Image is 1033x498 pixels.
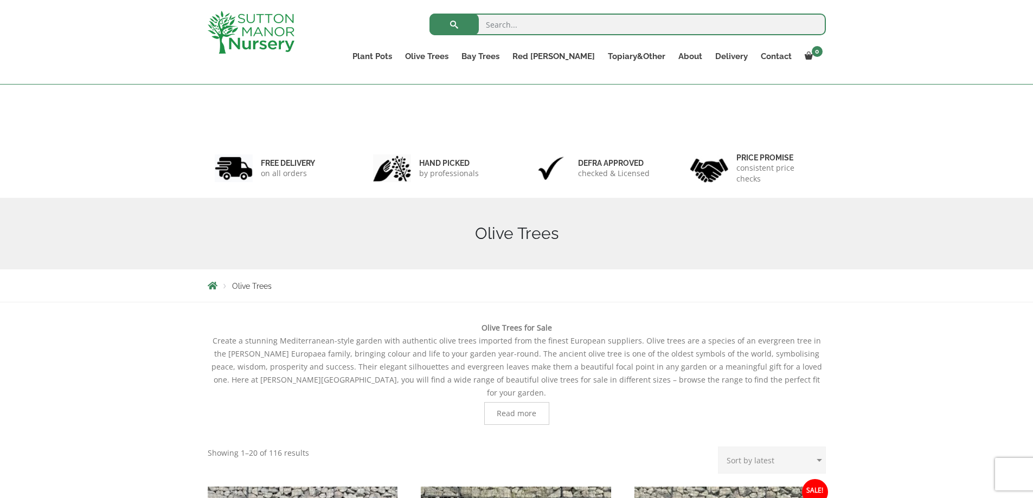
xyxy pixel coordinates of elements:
[399,49,455,64] a: Olive Trees
[812,46,823,57] span: 0
[754,49,798,64] a: Contact
[419,158,479,168] h6: hand picked
[208,11,294,54] img: logo
[690,152,728,185] img: 4.jpg
[497,410,536,417] span: Read more
[482,322,552,333] b: Olive Trees for Sale
[736,163,819,184] p: consistent price checks
[261,168,315,179] p: on all orders
[578,158,650,168] h6: Defra approved
[208,321,826,425] div: Create a stunning Mediterranean-style garden with authentic olive trees imported from the finest ...
[419,168,479,179] p: by professionals
[506,49,601,64] a: Red [PERSON_NAME]
[429,14,826,35] input: Search...
[373,154,411,182] img: 2.jpg
[346,49,399,64] a: Plant Pots
[208,224,826,243] h1: Olive Trees
[232,282,272,290] span: Olive Trees
[798,49,826,64] a: 0
[601,49,672,64] a: Topiary&Other
[261,158,315,168] h6: FREE DELIVERY
[709,49,754,64] a: Delivery
[736,153,819,163] h6: Price promise
[208,447,309,460] p: Showing 1–20 of 116 results
[532,154,570,182] img: 3.jpg
[455,49,506,64] a: Bay Trees
[208,281,826,290] nav: Breadcrumbs
[215,154,253,182] img: 1.jpg
[718,447,826,474] select: Shop order
[578,168,650,179] p: checked & Licensed
[672,49,709,64] a: About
